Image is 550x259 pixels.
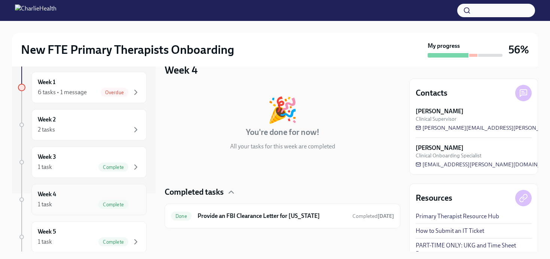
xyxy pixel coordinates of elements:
[18,72,147,103] a: Week 16 tasks • 1 messageOverdue
[38,163,52,171] div: 1 task
[38,115,56,124] h6: Week 2
[416,115,456,123] span: Clinical Supervisor
[171,213,192,219] span: Done
[352,213,394,220] span: October 2nd, 2025 16:07
[378,213,394,219] strong: [DATE]
[38,190,56,198] h6: Week 4
[198,212,346,220] h6: Provide an FBI Clearance Letter for [US_STATE]
[38,228,56,236] h6: Week 5
[165,186,224,198] h4: Completed tasks
[98,239,128,245] span: Complete
[18,184,147,215] a: Week 41 taskComplete
[165,186,400,198] div: Completed tasks
[38,153,56,161] h6: Week 3
[508,43,529,56] h3: 56%
[165,63,198,77] h3: Week 4
[416,152,482,159] span: Clinical Onboarding Specialist
[267,98,298,122] div: 🎉
[428,42,460,50] strong: My progress
[416,107,464,115] strong: [PERSON_NAME]
[38,78,55,86] h6: Week 1
[416,87,447,99] h4: Contacts
[38,88,87,96] div: 6 tasks • 1 message
[230,142,335,151] p: All your tasks for this week are completed
[15,4,56,16] img: CharlieHealth
[352,213,394,219] span: Completed
[18,147,147,178] a: Week 31 taskComplete
[98,164,128,170] span: Complete
[18,221,147,253] a: Week 51 taskComplete
[416,212,499,221] a: Primary Therapist Resource Hub
[246,127,320,138] h4: You're done for now!
[98,202,128,207] span: Complete
[101,90,128,95] span: Overdue
[21,42,234,57] h2: New FTE Primary Therapists Onboarding
[416,192,452,204] h4: Resources
[38,126,55,134] div: 2 tasks
[38,200,52,209] div: 1 task
[416,241,532,258] a: PART-TIME ONLY: UKG and Time Sheet Resource
[38,238,52,246] div: 1 task
[416,144,464,152] strong: [PERSON_NAME]
[416,227,484,235] a: How to Submit an IT Ticket
[171,210,394,222] a: DoneProvide an FBI Clearance Letter for [US_STATE]Completed[DATE]
[18,109,147,141] a: Week 22 tasks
